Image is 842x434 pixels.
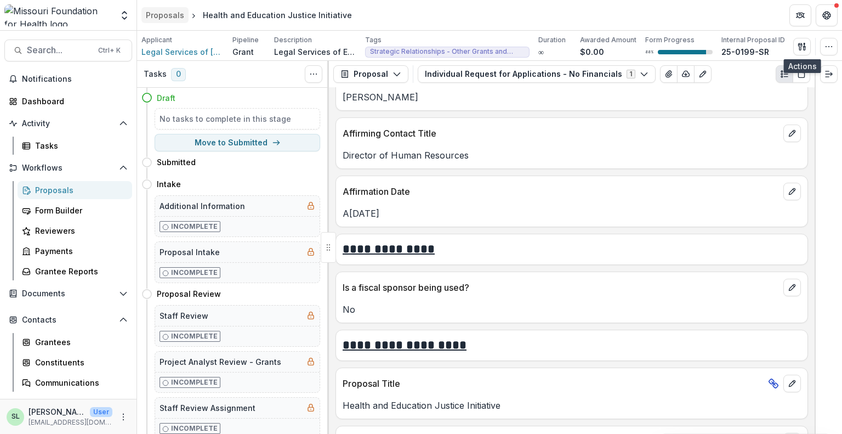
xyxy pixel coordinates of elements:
p: Duration [538,35,566,45]
p: Description [274,35,312,45]
button: Get Help [816,4,838,26]
p: No [343,303,801,316]
h4: Proposal Review [157,288,221,300]
p: Grant [232,46,254,58]
span: Contacts [22,315,115,325]
span: Notifications [22,75,128,84]
a: Tasks [18,137,132,155]
h5: Staff Review Assignment [160,402,255,414]
button: PDF view [793,65,810,83]
a: Payments [18,242,132,260]
button: Open Contacts [4,311,132,329]
p: Tags [365,35,382,45]
a: Grantees [18,333,132,351]
button: Partners [789,4,811,26]
button: Open Documents [4,285,132,302]
a: Proposals [141,7,189,23]
a: Form Builder [18,201,132,219]
button: Plaintext view [776,65,793,83]
p: Form Progress [645,35,695,45]
button: Proposal [333,65,408,83]
button: edit [783,375,801,392]
span: Workflows [22,164,115,173]
a: Communications [18,374,132,392]
p: Director of Human Resources [343,149,801,162]
button: Search... [4,40,132,61]
div: Form Builder [35,205,123,216]
div: Sada Lindsey [12,413,20,420]
h4: Draft [157,92,175,104]
p: A[DATE] [343,207,801,220]
div: Ctrl + K [96,44,123,57]
p: [PERSON_NAME] [343,91,801,104]
h4: Submitted [157,156,196,168]
p: $0.00 [580,46,604,58]
button: Open Workflows [4,159,132,177]
p: 25-0199-SR [721,46,769,58]
div: Constituents [35,357,123,368]
div: Proposals [146,9,184,21]
p: Incomplete [171,331,218,341]
a: Proposals [18,181,132,199]
h5: Additional Information [160,200,245,212]
p: [EMAIL_ADDRESS][DOMAIN_NAME] [29,418,112,427]
button: edit [783,279,801,296]
div: Proposals [35,184,123,196]
nav: breadcrumb [141,7,356,23]
button: View Attached Files [660,65,678,83]
div: Payments [35,245,123,257]
p: 88 % [645,48,653,56]
p: Incomplete [171,222,218,232]
span: Activity [22,119,115,128]
img: Missouri Foundation for Health logo [4,4,112,26]
a: Legal Services of [GEOGRAPHIC_DATA][US_STATE], Inc. [141,46,224,58]
button: Notifications [4,70,132,88]
button: More [117,410,130,424]
button: Individual Request for Applications - No Financials1 [418,65,656,83]
a: Dashboard [4,92,132,110]
p: User [90,407,112,417]
button: edit [783,125,801,142]
div: Communications [35,377,123,388]
p: Awarded Amount [580,35,636,45]
p: Is a fiscal sponsor being used? [343,281,779,294]
div: Tasks [35,140,123,151]
div: Dashboard [22,95,123,107]
a: Constituents [18,353,132,371]
p: Applicant [141,35,172,45]
div: Grantees [35,336,123,348]
button: Open entity switcher [117,4,132,26]
a: Reviewers [18,222,132,240]
button: Edit as form [694,65,712,83]
p: Affirming Contact Title [343,127,779,140]
p: [PERSON_NAME] [29,406,86,418]
button: Open Activity [4,115,132,132]
span: 0 [171,68,186,81]
h5: Proposal Intake [160,246,220,258]
div: Reviewers [35,225,123,236]
p: Incomplete [171,377,218,387]
p: Incomplete [171,268,218,278]
p: Internal Proposal ID [721,35,785,45]
span: Search... [27,45,92,55]
button: Expand right [820,65,838,83]
h5: Project Analyst Review - Grants [160,356,281,368]
p: ∞ [538,46,544,58]
p: Affirmation Date [343,185,779,198]
span: Strategic Relationships - Other Grants and Contracts [370,48,525,55]
p: Legal Services of Eastern [US_STATE]'s Health and Education Justice Initiative (HEJI) aims to add... [274,46,356,58]
a: Grantee Reports [18,262,132,280]
button: Open Data & Reporting [4,396,132,414]
button: edit [783,183,801,200]
p: Proposal Title [343,377,764,390]
h3: Tasks [144,70,167,79]
div: Grantee Reports [35,266,123,277]
h4: Intake [157,178,181,190]
p: Pipeline [232,35,259,45]
h5: Staff Review [160,310,208,322]
button: Toggle View Cancelled Tasks [305,65,322,83]
p: Incomplete [171,424,218,433]
span: Documents [22,289,115,298]
p: Health and Education Justice Initiative [343,399,801,412]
